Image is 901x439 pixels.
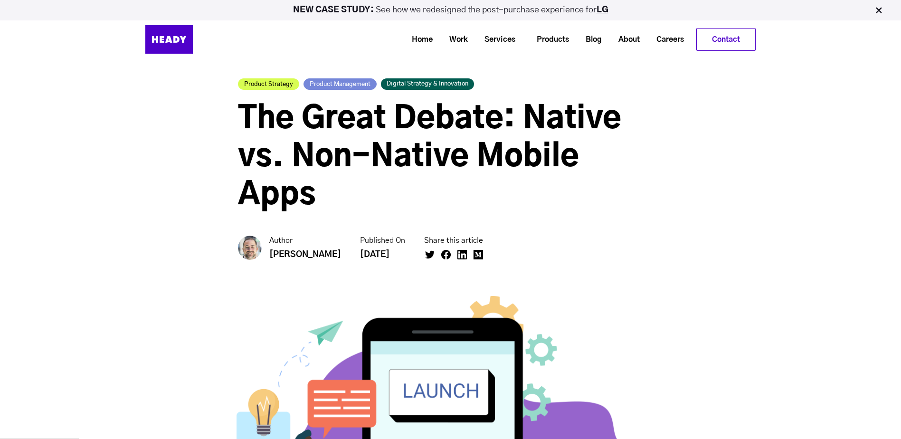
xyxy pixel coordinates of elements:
div: Navigation Menu [217,28,756,51]
small: Author [269,236,341,248]
a: Contact [697,29,755,50]
a: Digital Strategy & Innovation [381,78,474,90]
a: Services [473,31,520,48]
a: About [607,31,645,48]
small: Share this article [424,236,489,248]
a: LG [597,6,608,14]
img: Close Bar [874,6,883,15]
a: Work [437,31,473,48]
img: Chris Galatioto [238,236,262,260]
a: Blog [574,31,607,48]
p: See how we redesigned the post-purchase experience for [4,7,897,14]
a: Careers [645,31,689,48]
a: Products [525,31,574,48]
small: Published On [360,236,405,248]
a: Home [400,31,437,48]
strong: NEW CASE STUDY: [293,6,376,14]
a: Product Management [303,78,377,90]
a: Product Strategy [238,78,299,90]
strong: [PERSON_NAME] [269,250,341,259]
span: The Great Debate: Native vs. Non-Native Mobile Apps [238,104,621,210]
img: Heady_Logo_Web-01 (1) [145,25,193,54]
strong: [DATE] [360,250,389,259]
